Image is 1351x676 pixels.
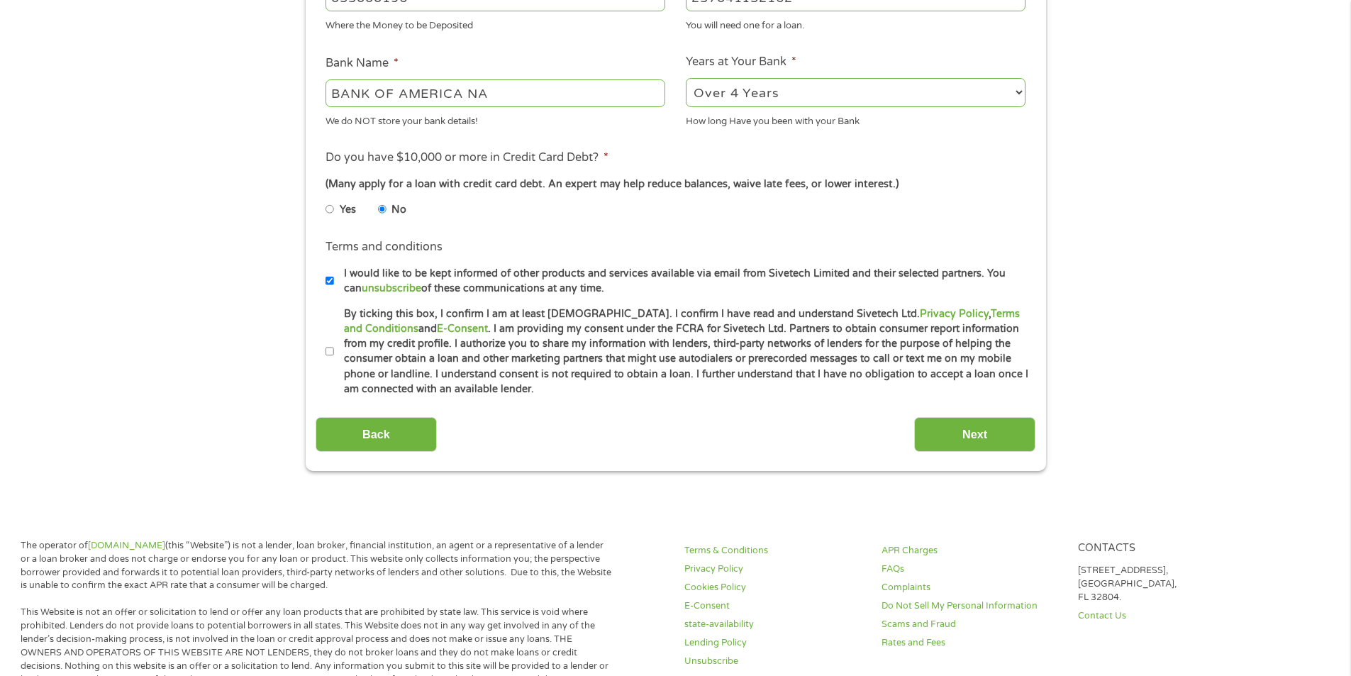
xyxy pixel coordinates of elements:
a: E-Consent [437,323,488,335]
p: [STREET_ADDRESS], [GEOGRAPHIC_DATA], FL 32804. [1078,564,1258,604]
input: Next [914,417,1035,452]
label: Years at Your Bank [686,55,796,70]
label: Bank Name [326,56,399,71]
a: Terms & Conditions [684,544,864,558]
div: How long Have you been with your Bank [686,109,1025,128]
a: Unsubscribe [684,655,864,668]
div: (Many apply for a loan with credit card debt. An expert may help reduce balances, waive late fees... [326,177,1025,192]
p: The operator of (this “Website”) is not a lender, loan broker, financial institution, an agent or... [21,539,612,593]
a: Complaints [882,581,1062,594]
a: Privacy Policy [684,563,864,576]
div: We do NOT store your bank details! [326,109,665,128]
label: By ticking this box, I confirm I am at least [DEMOGRAPHIC_DATA]. I confirm I have read and unders... [334,306,1030,397]
label: Terms and conditions [326,240,443,255]
a: Rates and Fees [882,636,1062,650]
label: Do you have $10,000 or more in Credit Card Debt? [326,150,608,165]
a: Cookies Policy [684,581,864,594]
label: No [391,202,406,218]
a: unsubscribe [362,282,421,294]
a: E-Consent [684,599,864,613]
input: Back [316,417,437,452]
a: [DOMAIN_NAME] [88,540,165,551]
div: Where the Money to be Deposited [326,14,665,33]
h4: Contacts [1078,542,1258,555]
a: state-availability [684,618,864,631]
a: Do Not Sell My Personal Information [882,599,1062,613]
div: You will need one for a loan. [686,14,1025,33]
a: Lending Policy [684,636,864,650]
a: FAQs [882,563,1062,576]
label: Yes [340,202,356,218]
a: APR Charges [882,544,1062,558]
a: Scams and Fraud [882,618,1062,631]
a: Terms and Conditions [344,308,1020,335]
label: I would like to be kept informed of other products and services available via email from Sivetech... [334,266,1030,297]
a: Privacy Policy [920,308,989,320]
a: Contact Us [1078,609,1258,623]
